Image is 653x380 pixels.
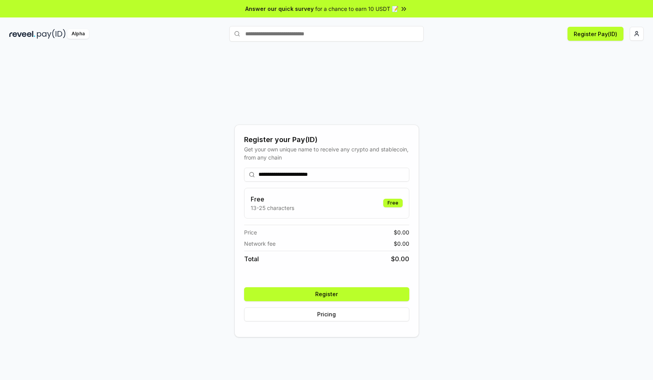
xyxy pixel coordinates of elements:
button: Register [244,287,409,301]
button: Pricing [244,307,409,321]
button: Register Pay(ID) [567,27,623,41]
span: Answer our quick survey [245,5,314,13]
span: Total [244,254,259,264]
p: 13-25 characters [251,204,294,212]
span: Network fee [244,239,276,248]
span: for a chance to earn 10 USDT 📝 [315,5,398,13]
span: $ 0.00 [394,228,409,236]
span: Price [244,228,257,236]
div: Register your Pay(ID) [244,134,409,145]
img: reveel_dark [9,29,35,39]
h3: Free [251,194,294,204]
div: Get your own unique name to receive any crypto and stablecoin, from any chain [244,145,409,161]
div: Free [383,199,403,207]
span: $ 0.00 [391,254,409,264]
span: $ 0.00 [394,239,409,248]
div: Alpha [67,29,89,39]
img: pay_id [37,29,66,39]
